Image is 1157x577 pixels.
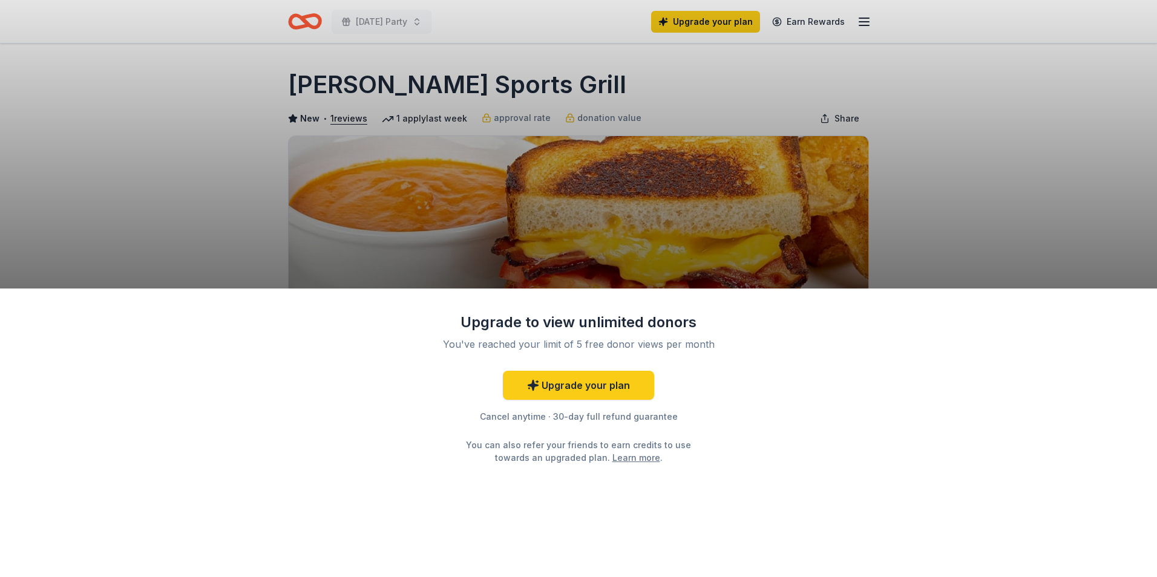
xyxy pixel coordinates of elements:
[455,438,702,464] div: You can also refer your friends to earn credits to use towards an upgraded plan. .
[436,337,721,351] div: You've reached your limit of 5 free donor views per month
[503,371,654,400] a: Upgrade your plan
[612,451,660,464] a: Learn more
[421,409,736,424] div: Cancel anytime · 30-day full refund guarantee
[421,313,736,332] div: Upgrade to view unlimited donors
